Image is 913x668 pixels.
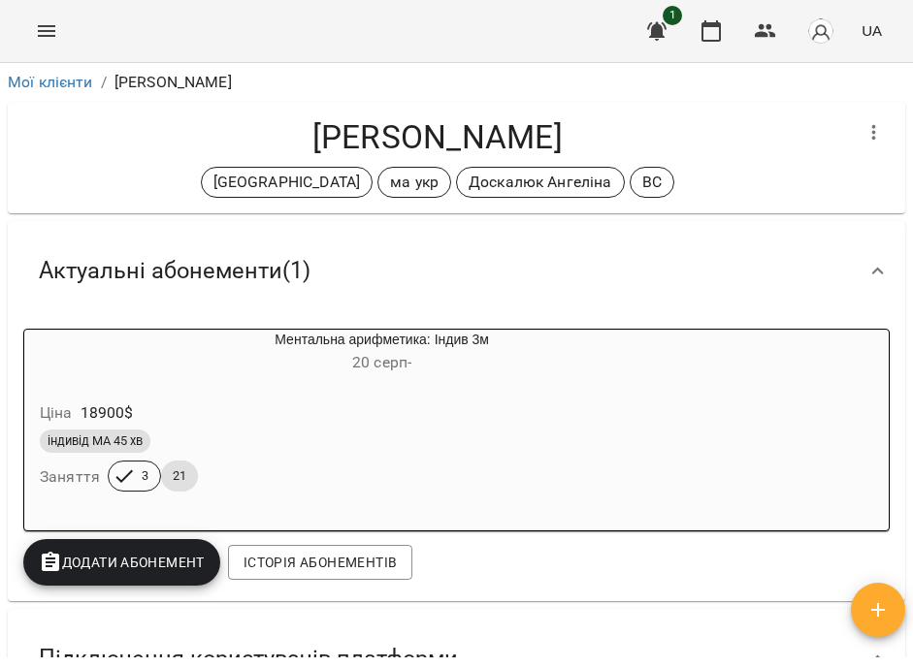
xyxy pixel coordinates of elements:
[642,171,662,194] p: ВС
[23,117,851,157] h4: [PERSON_NAME]
[390,171,439,194] p: ма укр
[201,167,374,198] div: [GEOGRAPHIC_DATA]
[40,463,100,491] h6: Заняття
[23,8,70,54] button: Menu
[244,551,397,574] span: Історія абонементів
[24,330,646,515] button: Ментальна арифметика: Індив 3м20 серп- Ціна18900$індивід МА 45 хвЗаняття321
[114,71,232,94] p: [PERSON_NAME]
[456,167,625,198] div: Доскалюк Ангеліна
[807,17,834,45] img: avatar_s.png
[228,545,412,580] button: Історія абонементів
[862,20,882,41] span: UA
[23,539,220,586] button: Додати Абонемент
[39,551,205,574] span: Додати Абонемент
[469,171,612,194] p: Доскалюк Ангеліна
[377,167,451,198] div: ма укр
[40,432,150,450] span: індивід МА 45 хв
[40,399,73,427] h6: Ціна
[630,167,674,198] div: ВС
[8,221,905,321] div: Актуальні абонементи(1)
[213,171,361,194] p: [GEOGRAPHIC_DATA]
[352,353,411,371] span: 20 серп -
[101,71,107,94] li: /
[8,73,93,91] a: Мої клієнти
[854,13,890,48] button: UA
[24,330,117,376] div: Ментальна арифметика: Індив 3м
[663,6,682,25] span: 1
[117,330,646,376] div: Ментальна арифметика: Індив 3м
[130,467,160,485] span: 3
[8,71,905,94] nav: breadcrumb
[161,467,198,485] span: 21
[39,256,310,286] span: Актуальні абонементи ( 1 )
[81,401,134,425] p: 18900 $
